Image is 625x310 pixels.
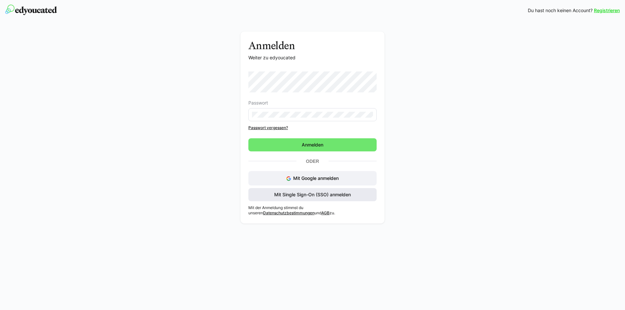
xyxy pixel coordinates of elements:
span: Mit Single Sign-On (SSO) anmelden [273,191,352,198]
p: Weiter zu edyoucated [248,54,377,61]
p: Mit der Anmeldung stimmst du unseren und zu. [248,205,377,216]
a: AGB [321,210,330,215]
h3: Anmelden [248,39,377,52]
span: Mit Google anmelden [293,175,339,181]
a: Passwort vergessen? [248,125,377,130]
span: Du hast noch keinen Account? [528,7,593,14]
a: Registrieren [594,7,620,14]
span: Anmelden [301,142,324,148]
button: Mit Single Sign-On (SSO) anmelden [248,188,377,201]
span: Passwort [248,100,268,106]
button: Anmelden [248,138,377,151]
a: Datenschutzbestimmungen [263,210,314,215]
button: Mit Google anmelden [248,171,377,185]
p: Oder [296,157,329,166]
img: edyoucated [5,5,57,15]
